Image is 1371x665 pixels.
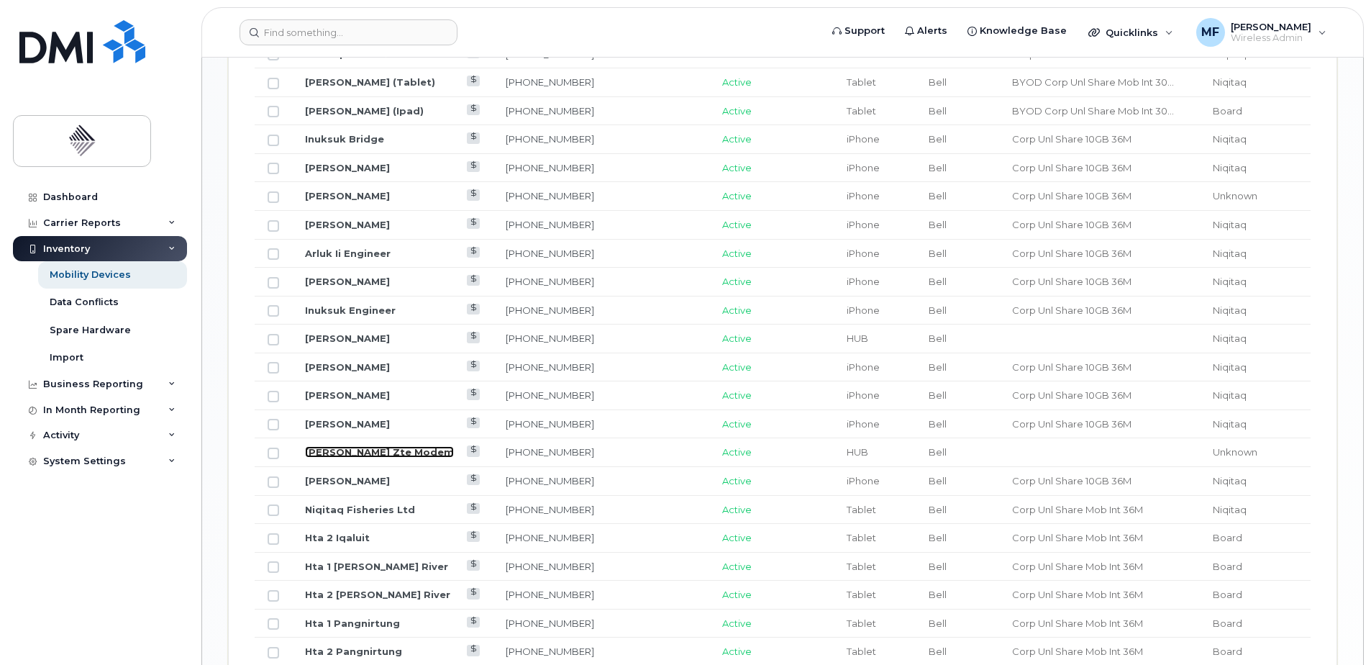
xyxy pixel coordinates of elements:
span: Bell [929,504,947,515]
a: [PHONE_NUMBER] [506,646,594,657]
a: [PHONE_NUMBER] [506,48,594,60]
span: iPhone [847,133,880,145]
span: iPhone [847,276,880,287]
a: Knowledge Base [957,17,1077,45]
span: Active [722,475,752,487]
a: [PHONE_NUMBER] [506,389,594,401]
span: Bell [929,48,947,60]
span: Niqitaq [1213,304,1247,316]
span: Tablet [847,561,876,572]
span: Active [722,589,752,600]
span: Bell [929,190,947,202]
a: [PHONE_NUMBER] [506,589,594,600]
a: [PERSON_NAME] (Tablet) [305,76,435,88]
span: Corp Unl Share Mob Int 36M [1012,617,1143,629]
span: HUB [847,332,868,344]
span: Board [1213,646,1242,657]
span: Niqitaq [1213,361,1247,373]
a: Sivulliq [305,48,342,60]
span: iPhone [847,162,880,173]
span: Corp Unl Share 10GB 36M [1012,219,1131,230]
a: Hta 2 [PERSON_NAME] River [305,589,450,600]
a: View Last Bill [467,560,480,571]
span: Bell [929,133,947,145]
a: View Last Bill [467,617,480,628]
span: Active [722,105,752,117]
span: Active [722,76,752,88]
span: Niqitaq [1213,504,1247,515]
span: Active [722,133,752,145]
span: Niqitaq [1213,76,1247,88]
span: Active [722,504,752,515]
span: Corp Unl Share 10GB 36M [1012,162,1131,173]
span: Active [722,418,752,430]
span: Board [1213,532,1242,543]
a: View Last Bill [467,189,480,200]
span: Active [722,532,752,543]
a: [PERSON_NAME] [305,389,390,401]
a: View Last Bill [467,531,480,542]
a: [PHONE_NUMBER] [506,76,594,88]
a: View Last Bill [467,218,480,229]
span: Niqitaq [1213,48,1247,60]
span: Corp Unl Share 10GB 36M [1012,389,1131,401]
span: Bell [929,561,947,572]
span: Active [722,446,752,458]
span: Quicklinks [1106,27,1158,38]
span: Bell [929,248,947,259]
span: Active [722,646,752,657]
span: Unknown [1213,190,1257,202]
span: MF [1201,24,1219,41]
a: [PHONE_NUMBER] [506,190,594,202]
a: Inuksuk Bridge [305,133,384,145]
a: [PERSON_NAME] [305,418,390,430]
a: Hta 1 Pangnirtung [305,617,400,629]
span: Board [1213,105,1242,117]
a: Arluk Ii Engineer [305,248,391,259]
span: Board [1213,561,1242,572]
a: [PHONE_NUMBER] [506,446,594,458]
span: Tablet [847,504,876,515]
span: Corp Unl Share Mob Int 36M [1012,561,1143,572]
span: Tablet [847,646,876,657]
span: iPhone [847,475,880,487]
span: Corp Unl Share 10GB 36M [1012,133,1131,145]
span: Corp Unl Share Mob Int 36M [1012,504,1143,515]
span: iPhone [847,304,880,316]
span: Bell [929,532,947,543]
a: View Last Bill [467,645,480,656]
a: [PERSON_NAME] [305,361,390,373]
span: Niqitaq [1213,162,1247,173]
span: iPhone [847,389,880,401]
input: Find something... [240,19,457,45]
span: Tablet [847,617,876,629]
span: Bell [929,162,947,173]
a: View Last Bill [467,76,480,86]
span: Bell [929,276,947,287]
span: Active [722,248,752,259]
span: Active [722,190,752,202]
a: View Last Bill [467,503,480,514]
span: Bell [929,475,947,487]
a: [PHONE_NUMBER] [506,418,594,430]
span: Active [722,617,752,629]
a: [PERSON_NAME] [305,219,390,230]
span: Active [722,276,752,287]
span: BYOD Corp Unl Share Mob Int 30D [1012,105,1174,117]
span: Support [844,24,885,38]
a: [PERSON_NAME] [305,162,390,173]
span: Corp Unl Share 10GB 36M [1012,190,1131,202]
a: Niqitaq Fisheries Ltd [305,504,415,515]
span: Niqitaq [1213,219,1247,230]
a: [PHONE_NUMBER] [506,475,594,487]
a: [PHONE_NUMBER] [506,248,594,259]
a: View Last Bill [467,361,480,371]
span: Bell [929,589,947,600]
a: Support [822,17,895,45]
span: Corp Unl Share 10GB 36M [1012,304,1131,316]
a: [PHONE_NUMBER] [506,162,594,173]
span: Bell [929,646,947,657]
a: [PERSON_NAME] [305,332,390,344]
a: [PHONE_NUMBER] [506,561,594,572]
span: Active [722,361,752,373]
